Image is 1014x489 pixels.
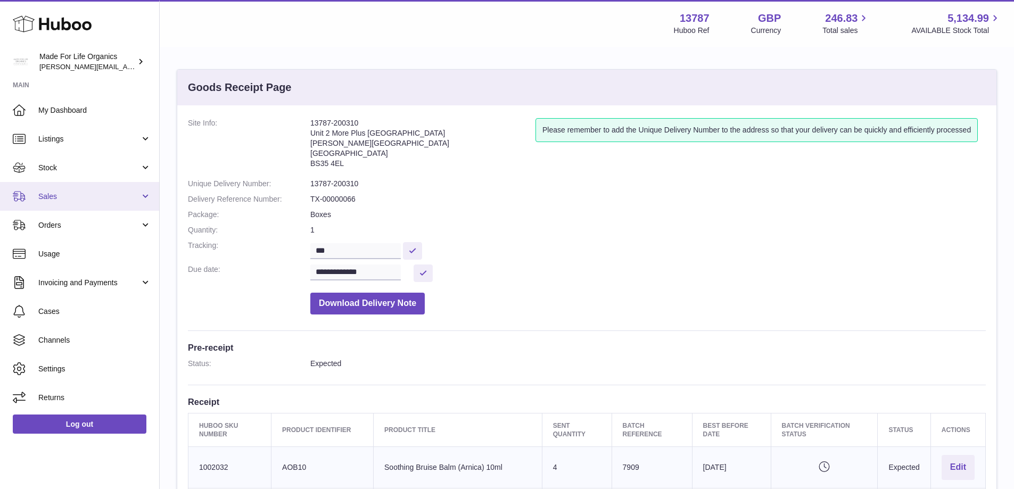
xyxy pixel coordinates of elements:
th: Status [878,413,930,446]
div: Please remember to add the Unique Delivery Number to the address so that your delivery can be qui... [535,118,978,142]
th: Product Identifier [271,413,374,446]
dd: 1 [310,225,986,235]
span: Orders [38,220,140,230]
h3: Goods Receipt Page [188,80,292,95]
div: Huboo Ref [674,26,710,36]
a: 246.83 Total sales [822,11,870,36]
td: [DATE] [692,447,771,488]
th: Best Before Date [692,413,771,446]
h3: Receipt [188,396,986,408]
span: Channels [38,335,151,345]
td: 7909 [612,447,692,488]
span: Sales [38,192,140,202]
span: AVAILABLE Stock Total [911,26,1001,36]
dd: TX-00000066 [310,194,986,204]
span: Returns [38,393,151,403]
address: 13787-200310 Unit 2 More Plus [GEOGRAPHIC_DATA] [PERSON_NAME][GEOGRAPHIC_DATA] [GEOGRAPHIC_DATA] ... [310,118,535,173]
strong: GBP [758,11,781,26]
th: Batch Verification Status [771,413,878,446]
th: Batch Reference [612,413,692,446]
button: Download Delivery Note [310,293,425,314]
dd: 13787-200310 [310,179,986,189]
dd: Boxes [310,210,986,220]
h3: Pre-receipt [188,342,986,353]
dt: Unique Delivery Number: [188,179,310,189]
button: Edit [942,455,975,480]
span: Stock [38,163,140,173]
span: Settings [38,364,151,374]
td: Expected [878,447,930,488]
img: geoff.winwood@madeforlifeorganics.com [13,54,29,70]
td: Soothing Bruise Balm (Arnica) 10ml [374,447,542,488]
td: 4 [542,447,612,488]
th: Product title [374,413,542,446]
dt: Delivery Reference Number: [188,194,310,204]
dt: Due date: [188,264,310,282]
dt: Site Info: [188,118,310,173]
dd: Expected [310,359,986,369]
dt: Package: [188,210,310,220]
span: 5,134.99 [947,11,989,26]
span: Listings [38,134,140,144]
div: Currency [751,26,781,36]
a: Log out [13,415,146,434]
span: Total sales [822,26,870,36]
span: Usage [38,249,151,259]
span: [PERSON_NAME][EMAIL_ADDRESS][PERSON_NAME][DOMAIN_NAME] [39,62,270,71]
td: AOB10 [271,447,374,488]
dt: Status: [188,359,310,369]
td: 1002032 [188,447,271,488]
span: Invoicing and Payments [38,278,140,288]
dt: Quantity: [188,225,310,235]
span: My Dashboard [38,105,151,115]
dt: Tracking: [188,241,310,259]
strong: 13787 [680,11,710,26]
th: Sent Quantity [542,413,612,446]
span: 246.83 [825,11,858,26]
span: Cases [38,306,151,317]
th: Huboo SKU Number [188,413,271,446]
a: 5,134.99 AVAILABLE Stock Total [911,11,1001,36]
div: Made For Life Organics [39,52,135,72]
th: Actions [930,413,985,446]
